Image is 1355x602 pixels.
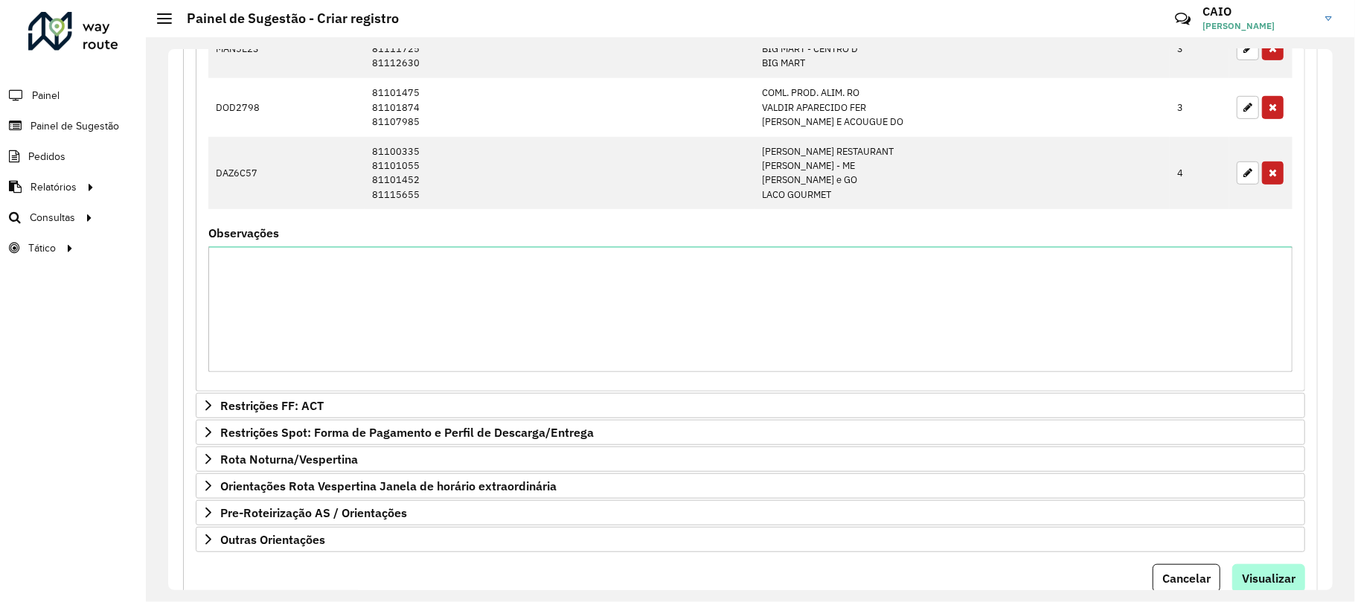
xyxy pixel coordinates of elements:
a: Restrições Spot: Forma de Pagamento e Perfil de Descarga/Entrega [196,420,1305,445]
span: Pedidos [28,149,65,164]
td: 81100335 81101055 81101452 81115655 [365,137,755,210]
span: Restrições FF: ACT [220,400,324,412]
span: Restrições Spot: Forma de Pagamento e Perfil de Descarga/Entrega [220,426,594,438]
span: Tático [28,240,56,256]
span: [PERSON_NAME] [1202,19,1314,33]
span: Cancelar [1162,571,1211,586]
td: 81101475 81101874 81107985 [365,78,755,137]
a: Pre-Roteirização AS / Orientações [196,500,1305,525]
label: Observações [208,224,279,242]
h2: Painel de Sugestão - Criar registro [172,10,399,27]
span: Relatórios [31,179,77,195]
span: Painel de Sugestão [31,118,119,134]
a: Rota Noturna/Vespertina [196,446,1305,472]
span: Rota Noturna/Vespertina [220,453,358,465]
span: Consultas [30,210,75,225]
span: Pre-Roteirização AS / Orientações [220,507,407,519]
td: COML. PROD. ALIM. RO VALDIR APARECIDO FER [PERSON_NAME] E ACOUGUE DO [755,78,1169,137]
td: [PERSON_NAME] RESTAURANT [PERSON_NAME] - ME [PERSON_NAME] e GO LACO GOURMET [755,137,1169,210]
span: Orientações Rota Vespertina Janela de horário extraordinária [220,480,557,492]
td: [PERSON_NAME] - BIG MART - CENTRO D BIG MART [755,20,1169,78]
td: MAN5E23 [208,20,365,78]
span: Visualizar [1242,571,1295,586]
a: Orientações Rota Vespertina Janela de horário extraordinária [196,473,1305,499]
a: Outras Orientações [196,527,1305,552]
td: DAZ6C57 [208,137,365,210]
span: Painel [32,88,60,103]
a: Contato Rápido [1167,3,1199,35]
td: 81108718 81111725 81112630 [365,20,755,78]
a: Restrições FF: ACT [196,393,1305,418]
td: DOD2798 [208,78,365,137]
h3: CAIO [1202,4,1314,19]
button: Visualizar [1232,564,1305,592]
td: 3 [1170,78,1229,137]
td: 4 [1170,137,1229,210]
span: Outras Orientações [220,534,325,545]
td: 3 [1170,20,1229,78]
button: Cancelar [1153,564,1220,592]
